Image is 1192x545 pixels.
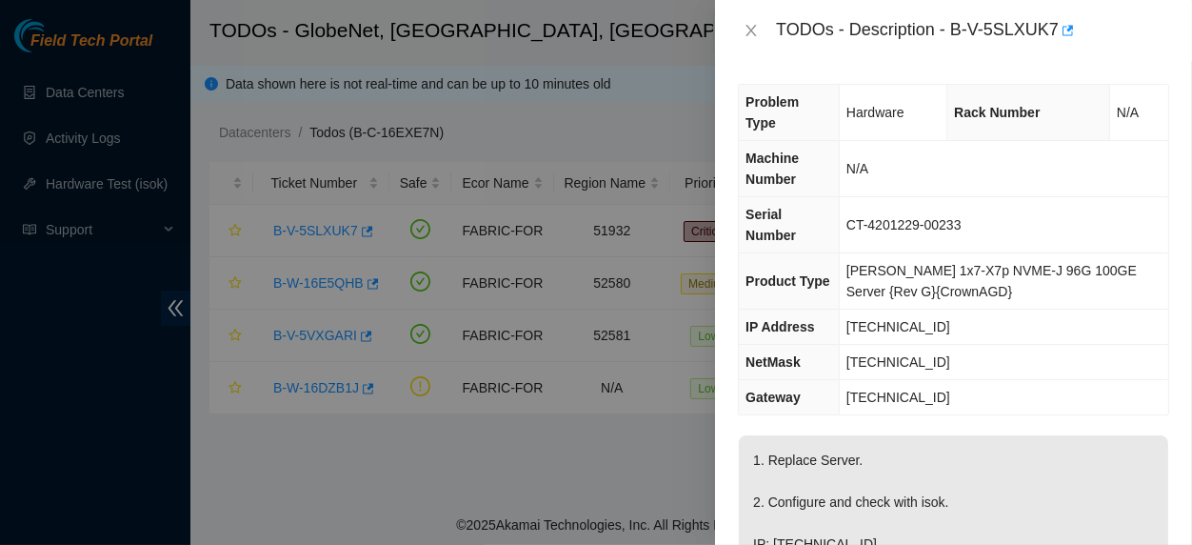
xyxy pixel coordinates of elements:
span: Machine Number [745,151,799,187]
span: N/A [1117,105,1139,120]
span: Serial Number [745,207,796,243]
div: TODOs - Description - B-V-5SLXUK7 [776,15,1169,46]
span: CT-4201229-00233 [846,217,962,232]
span: [TECHNICAL_ID] [846,319,950,334]
span: IP Address [745,319,814,334]
span: [PERSON_NAME] 1x7-X7p NVME-J 96G 100GE Server {Rev G}{CrownAGD} [846,263,1137,299]
span: Product Type [745,273,829,289]
span: [TECHNICAL_ID] [846,390,950,405]
span: Problem Type [745,94,799,131]
span: [TECHNICAL_ID] [846,354,950,370]
span: close [744,23,759,38]
span: N/A [846,161,868,176]
span: NetMask [745,354,801,370]
span: Rack Number [954,105,1040,120]
span: Gateway [745,390,801,405]
span: Hardware [846,105,904,120]
button: Close [738,22,765,40]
